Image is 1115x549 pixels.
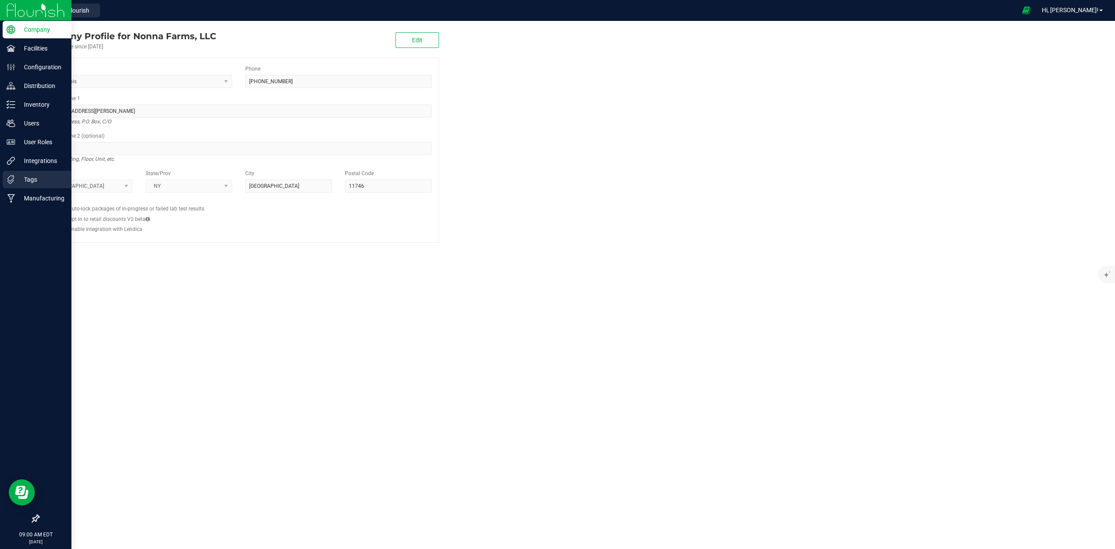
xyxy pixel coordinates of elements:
[395,32,439,48] button: Edit
[15,81,68,91] p: Distribution
[68,215,150,223] label: Opt in to retail discounts V2 beta
[68,225,142,233] label: Enable integration with Lendica
[1017,2,1036,19] span: Open Ecommerce Menu
[7,175,15,184] inline-svg: Tags
[7,81,15,90] inline-svg: Distribution
[15,62,68,72] p: Configuration
[1042,7,1098,14] span: Hi, [PERSON_NAME]!
[7,63,15,71] inline-svg: Configuration
[4,539,68,545] p: [DATE]
[7,119,15,128] inline-svg: Users
[7,194,15,203] inline-svg: Manufacturing
[9,479,35,505] iframe: Resource center
[46,116,111,127] i: Street address, P.O. Box, C/O
[15,118,68,129] p: Users
[46,105,432,118] input: Address
[7,100,15,109] inline-svg: Inventory
[345,180,432,193] input: Postal Code
[7,138,15,146] inline-svg: User Roles
[145,169,171,177] label: State/Prov
[15,174,68,185] p: Tags
[245,180,332,193] input: City
[15,156,68,166] p: Integrations
[38,30,216,43] div: Nonna Farms, LLC
[245,169,254,177] label: City
[345,169,374,177] label: Postal Code
[46,132,105,140] label: Address Line 2 (optional)
[245,65,260,73] label: Phone
[15,137,68,147] p: User Roles
[7,25,15,34] inline-svg: Company
[46,199,432,205] h2: Configs
[46,142,432,155] input: Suite, Building, Unit, etc.
[46,154,115,164] i: Suite, Building, Floor, Unit, etc.
[15,43,68,54] p: Facilities
[245,75,432,88] input: (123) 456-7890
[4,531,68,539] p: 09:00 AM EDT
[412,37,422,44] span: Edit
[15,99,68,110] p: Inventory
[15,193,68,203] p: Manufacturing
[7,156,15,165] inline-svg: Integrations
[38,43,216,51] div: Account active since [DATE]
[7,44,15,53] inline-svg: Facilities
[68,205,204,213] label: Auto-lock packages of in-progress or failed lab test results
[15,24,68,35] p: Company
